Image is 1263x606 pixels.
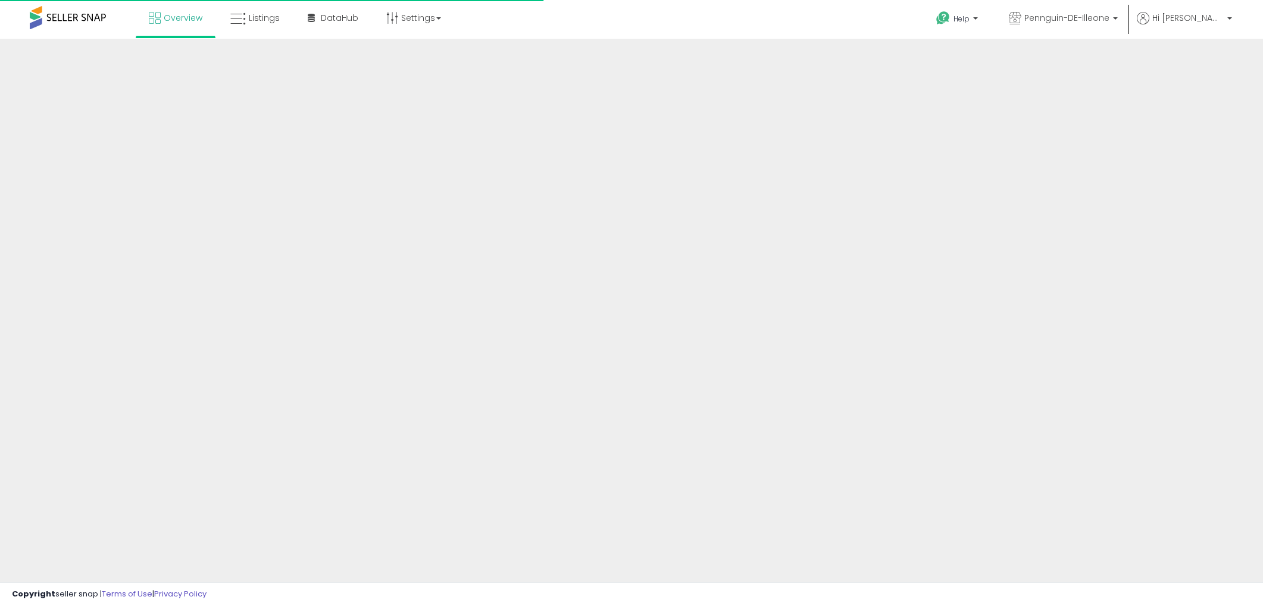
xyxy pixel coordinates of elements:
span: Listings [249,12,280,24]
span: DataHub [321,12,358,24]
span: Pennguin-DE-Illeone [1024,12,1109,24]
i: Get Help [936,11,951,26]
span: Hi [PERSON_NAME] [1152,12,1224,24]
a: Help [927,2,990,39]
span: Overview [164,12,202,24]
span: Help [953,14,970,24]
a: Hi [PERSON_NAME] [1137,12,1232,39]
